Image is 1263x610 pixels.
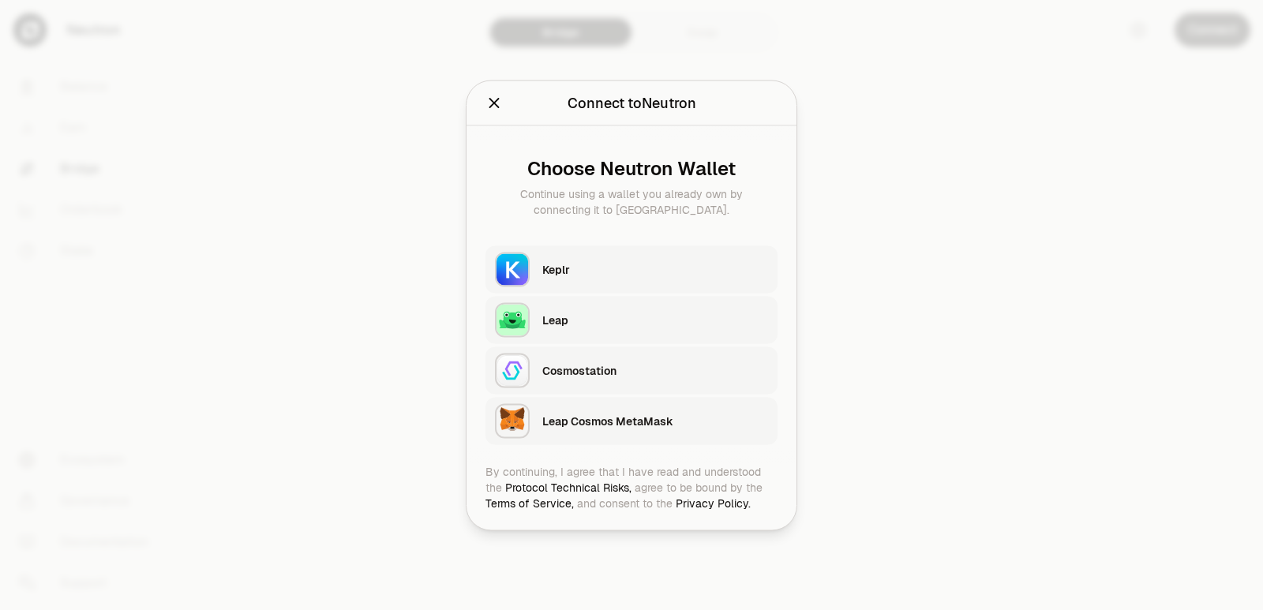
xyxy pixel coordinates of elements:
[568,92,696,114] div: Connect to Neutron
[495,403,530,438] img: Leap Cosmos MetaMask
[542,413,768,428] div: Leap Cosmos MetaMask
[495,353,530,387] img: Cosmostation
[542,312,768,327] div: Leap
[505,480,631,494] a: Protocol Technical Risks,
[485,92,503,114] button: Close
[485,496,574,510] a: Terms of Service,
[495,302,530,337] img: Leap
[498,185,765,217] div: Continue using a wallet you already own by connecting it to [GEOGRAPHIC_DATA].
[498,157,765,179] div: Choose Neutron Wallet
[485,463,778,511] div: By continuing, I agree that I have read and understood the agree to be bound by the and consent t...
[485,397,778,444] button: Leap Cosmos MetaMaskLeap Cosmos MetaMask
[542,362,768,378] div: Cosmostation
[485,245,778,293] button: KeplrKeplr
[676,496,751,510] a: Privacy Policy.
[495,252,530,286] img: Keplr
[542,261,768,277] div: Keplr
[485,346,778,394] button: CosmostationCosmostation
[485,296,778,343] button: LeapLeap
